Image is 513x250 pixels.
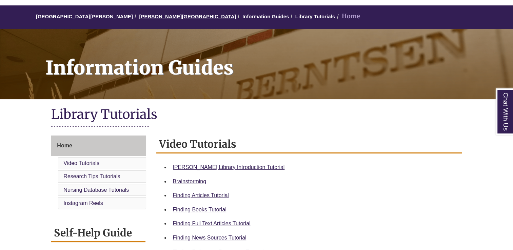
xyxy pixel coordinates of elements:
[295,14,335,19] a: Library Tutorials
[51,106,461,124] h1: Library Tutorials
[173,164,284,170] a: [PERSON_NAME] Library Introduction Tutorial
[36,14,133,19] a: [GEOGRAPHIC_DATA][PERSON_NAME]
[173,235,246,241] a: Finding News Sources Tutorial
[51,136,146,211] div: Guide Page Menu
[156,136,461,153] h2: Video Tutorials
[63,187,129,193] a: Nursing Database Tutorials
[139,14,236,19] a: [PERSON_NAME][GEOGRAPHIC_DATA]
[51,224,145,242] h2: Self-Help Guide
[63,160,99,166] a: Video Tutorials
[173,221,250,226] a: Finding Full Text Articles Tutorial
[63,173,120,179] a: Research Tips Tutorials
[57,143,72,148] span: Home
[173,192,229,198] a: Finding Articles Tutorial
[63,200,103,206] a: Instagram Reels
[173,207,226,212] a: Finding Books Tutorial
[173,179,206,184] a: Brainstorming
[51,136,146,156] a: Home
[38,29,513,90] h1: Information Guides
[242,14,289,19] a: Information Guides
[335,12,360,21] li: Home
